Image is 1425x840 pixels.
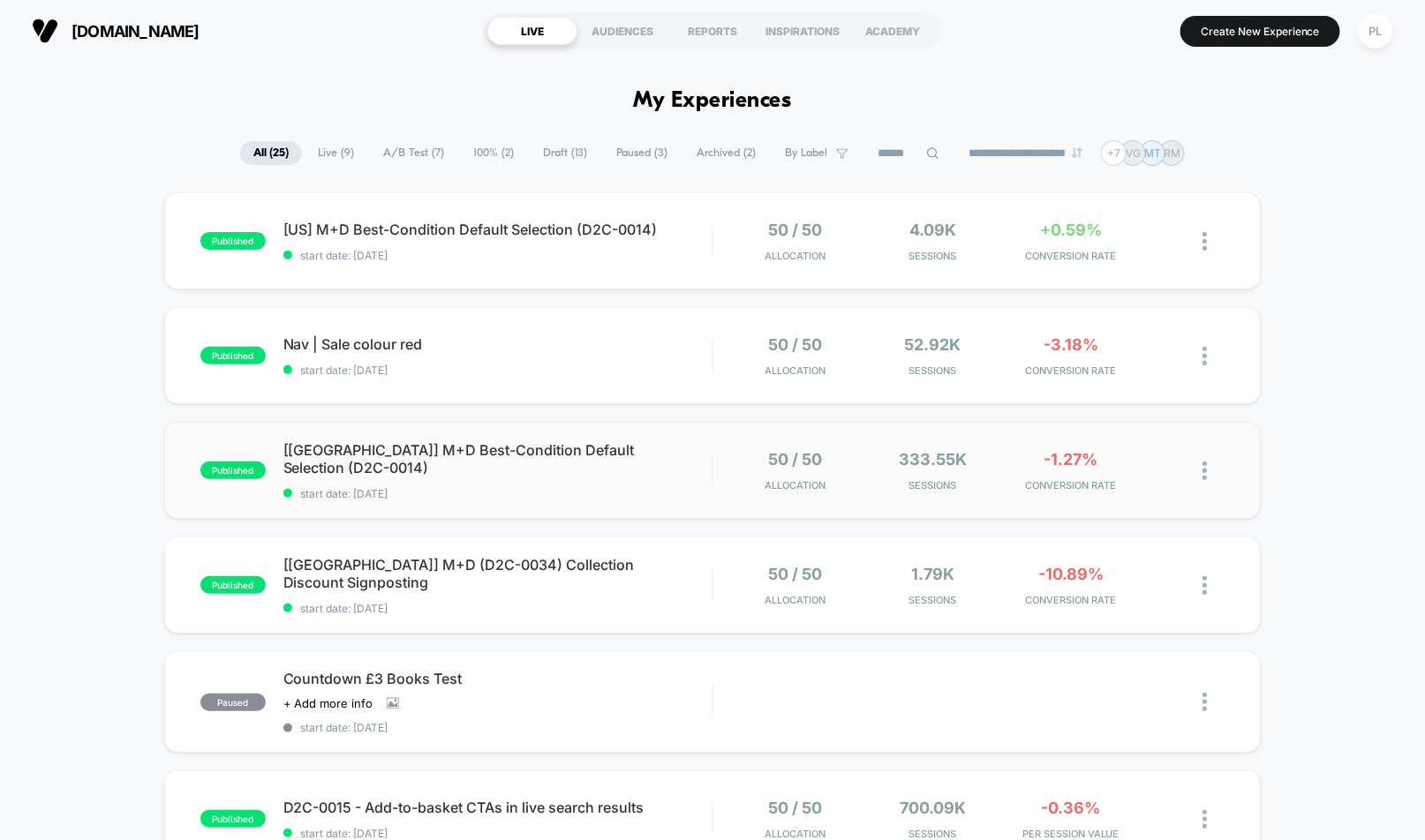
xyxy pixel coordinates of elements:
[1203,347,1207,365] img: close
[765,594,826,606] span: Allocation
[1038,565,1104,583] span: -10.89%
[1007,364,1135,377] span: CONVERSION RATE
[200,347,266,364] span: published
[765,479,826,491] span: Allocation
[869,250,998,262] span: Sessions
[283,249,712,262] span: start date: [DATE]
[1040,221,1102,239] span: +0.59%
[1180,16,1340,47] button: Create New Experience
[283,827,712,840] span: start date: [DATE]
[1044,335,1098,354] span: -3.18%
[1007,479,1135,491] span: CONVERSION RATE
[603,141,681,165] span: Paused ( 3 )
[1041,799,1100,817] span: -0.36%
[911,565,954,583] span: 1.79k
[305,141,367,165] span: Live ( 9 )
[909,221,956,239] span: 4.09k
[768,221,822,239] span: 50 / 50
[765,250,826,262] span: Allocation
[26,17,205,45] button: [DOMAIN_NAME]
[577,17,667,45] div: AUDIENCES
[768,565,822,583] span: 50 / 50
[869,828,998,840] span: Sessions
[283,364,712,377] span: start date: [DATE]
[1203,576,1207,595] img: close
[200,694,266,711] span: paused
[1203,232,1207,251] img: close
[869,594,998,606] span: Sessions
[200,576,266,594] span: published
[240,141,302,165] span: All ( 25 )
[1007,250,1135,262] span: CONVERSION RATE
[1126,146,1141,160] p: VG
[283,602,712,615] span: start date: [DATE]
[460,141,527,165] span: 100% ( 2 )
[1007,594,1135,606] span: CONVERSION RATE
[768,335,822,354] span: 50 / 50
[899,450,967,469] span: 333.55k
[667,17,758,45] div: REPORTS
[768,799,822,817] span: 50 / 50
[848,17,938,45] div: ACADEMY
[905,335,961,354] span: 52.92k
[634,88,792,114] h1: My Experiences
[283,335,712,353] span: Nav | Sale colour red
[1353,13,1399,49] button: PL
[765,364,826,377] span: Allocation
[1359,14,1393,49] div: PL
[283,556,712,591] span: [[GEOGRAPHIC_DATA]] M+D (D2C-0034) Collection Discount Signposting
[200,461,266,479] span: published
[283,487,712,500] span: start date: [DATE]
[72,22,200,41] span: [DOMAIN_NAME]
[283,670,712,687] span: Countdown £3 Books Test
[869,364,998,377] span: Sessions
[283,696,373,710] span: + Add more info
[283,799,712,816] span: D2C-0015 - Add-to-basket CTAs in live search results
[683,141,769,165] span: Archived ( 2 )
[200,810,266,828] span: published
[768,450,822,469] span: 50 / 50
[869,479,998,491] span: Sessions
[1203,461,1207,480] img: close
[1007,828,1135,840] span: PER SESSION VALUE
[765,828,826,840] span: Allocation
[1044,450,1097,469] span: -1.27%
[200,232,266,250] span: published
[370,141,457,165] span: A/B Test ( 7 )
[1203,693,1207,711] img: close
[530,141,600,165] span: Draft ( 13 )
[32,18,58,44] img: Visually logo
[1164,146,1180,160] p: RM
[283,221,712,238] span: [US] M+D Best-Condition Default Selection (D2C-0014)
[283,721,712,734] span: start date: [DATE]
[487,17,577,45] div: LIVE
[1203,810,1207,829] img: close
[900,799,966,817] span: 700.09k
[1072,147,1082,158] img: end
[283,441,712,476] span: [[GEOGRAPHIC_DATA]] M+D Best-Condition Default Selection (D2C-0014)
[1144,146,1161,160] p: MT
[785,146,827,160] span: By Label
[1101,140,1127,166] div: + 7
[758,17,848,45] div: INSPIRATIONS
